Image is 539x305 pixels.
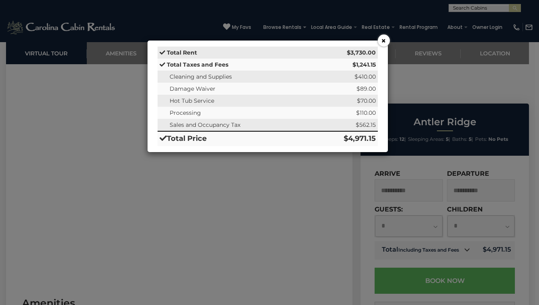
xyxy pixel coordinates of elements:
strong: $1,241.15 [353,61,376,68]
td: $562.15 [312,119,378,131]
td: $4,971.15 [312,131,378,146]
span: Sales and Occupancy Tax [170,121,240,128]
td: Total Price [158,131,312,146]
td: $110.00 [312,107,378,119]
span: Hot Tub Service [170,97,214,104]
span: Cleaning and Supplies [170,73,232,80]
button: × [378,35,390,47]
strong: Total Taxes and Fees [167,61,228,68]
td: $410.00 [312,71,378,83]
span: Damage Waiver [170,85,215,92]
strong: $3,730.00 [347,49,376,56]
strong: Total Rent [167,49,197,56]
span: Processing [170,109,201,116]
td: $89.00 [312,83,378,95]
td: $70.00 [312,95,378,107]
